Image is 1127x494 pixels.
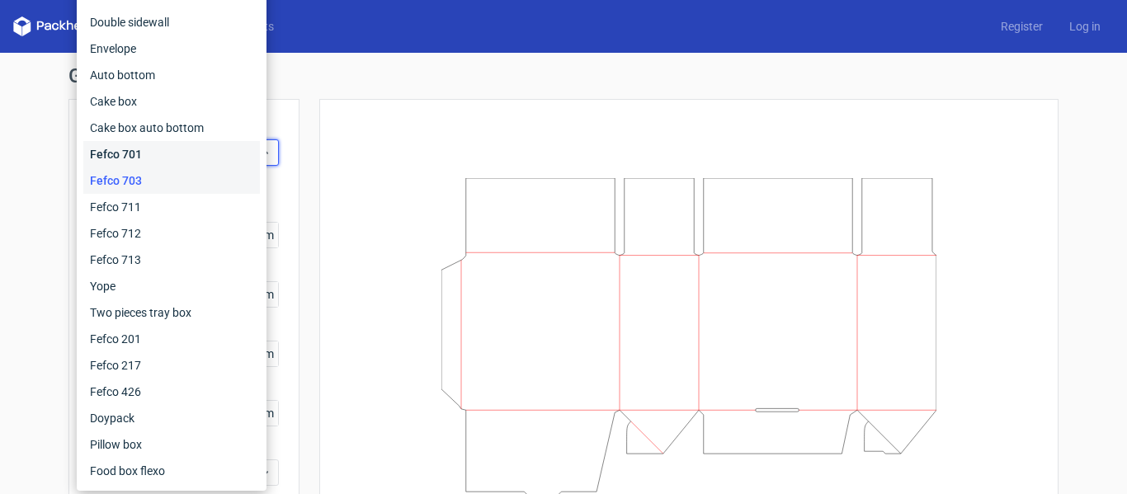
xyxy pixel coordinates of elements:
[83,220,260,247] div: Fefco 712
[83,273,260,299] div: Yope
[83,379,260,405] div: Fefco 426
[83,352,260,379] div: Fefco 217
[83,431,260,458] div: Pillow box
[83,405,260,431] div: Doypack
[83,62,260,88] div: Auto bottom
[83,247,260,273] div: Fefco 713
[988,18,1056,35] a: Register
[83,115,260,141] div: Cake box auto bottom
[83,88,260,115] div: Cake box
[1056,18,1114,35] a: Log in
[68,66,1059,86] h1: Generate new dieline
[83,9,260,35] div: Double sidewall
[83,194,260,220] div: Fefco 711
[83,35,260,62] div: Envelope
[83,299,260,326] div: Two pieces tray box
[83,458,260,484] div: Food box flexo
[83,326,260,352] div: Fefco 201
[83,167,260,194] div: Fefco 703
[83,141,260,167] div: Fefco 701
